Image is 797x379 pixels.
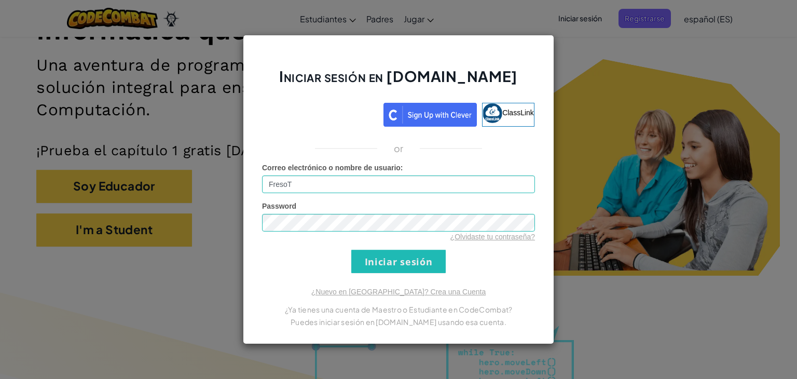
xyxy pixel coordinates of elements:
[257,102,383,125] iframe: Botón Iniciar sesión con Google
[502,109,534,117] span: ClassLink
[351,250,446,273] input: Iniciar sesión
[311,288,486,296] a: ¿Nuevo en [GEOGRAPHIC_DATA]? Crea una Cuenta
[262,164,401,172] span: Correo electrónico o nombre de usuario
[450,233,535,241] a: ¿Olvidaste tu contraseña?
[394,142,404,155] p: or
[483,103,502,123] img: classlink-logo-small.png
[262,303,535,316] p: ¿Ya tienes una cuenta de Maestro o Estudiante en CodeCombat?
[383,103,477,127] img: clever_sso_button@2x.png
[262,163,403,173] label: :
[262,202,296,210] span: Password
[262,66,535,97] h2: Iniciar sesión en [DOMAIN_NAME]
[262,316,535,328] p: Puedes iniciar sesión en [DOMAIN_NAME] usando esa cuenta.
